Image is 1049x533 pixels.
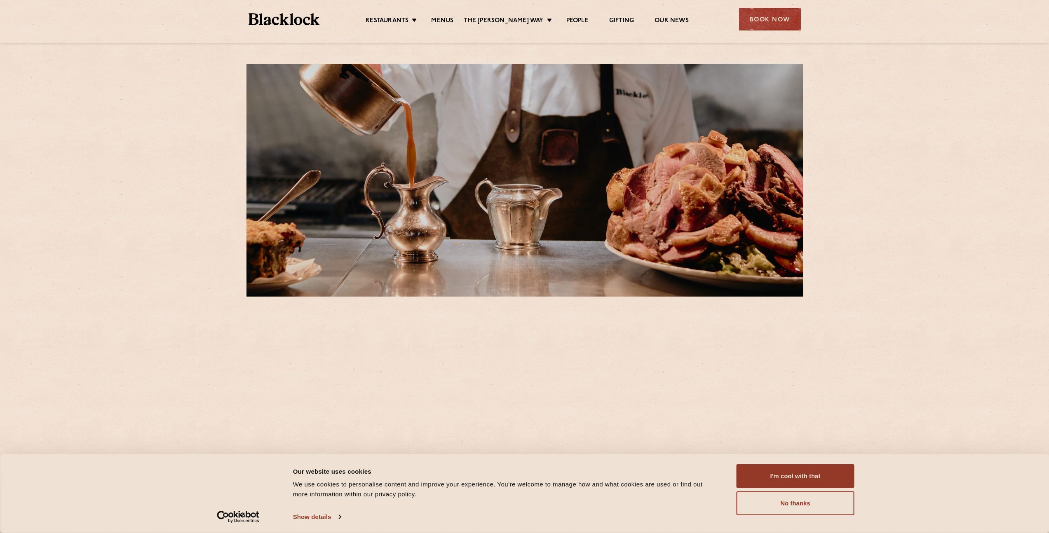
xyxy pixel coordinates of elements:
[737,491,854,515] button: No thanks
[655,17,689,26] a: Our News
[366,17,408,26] a: Restaurants
[464,17,543,26] a: The [PERSON_NAME] Way
[249,13,320,25] img: BL_Textured_Logo-footer-cropped.svg
[202,511,274,523] a: Usercentrics Cookiebot - opens in a new window
[566,17,589,26] a: People
[293,466,718,476] div: Our website uses cookies
[293,511,341,523] a: Show details
[431,17,453,26] a: Menus
[293,479,718,499] div: We use cookies to personalise content and improve your experience. You're welcome to manage how a...
[739,8,801,30] div: Book Now
[737,464,854,488] button: I'm cool with that
[609,17,634,26] a: Gifting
